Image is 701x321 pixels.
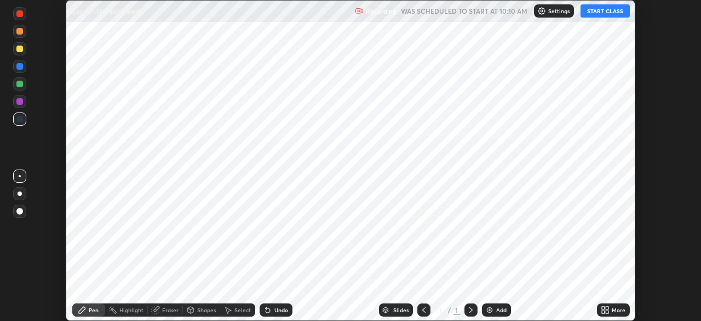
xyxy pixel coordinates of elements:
img: add-slide-button [485,306,494,314]
div: Undo [274,307,288,313]
div: Pen [89,307,99,313]
p: Settings [548,8,570,14]
div: More [612,307,625,313]
div: Highlight [119,307,143,313]
img: recording.375f2c34.svg [355,7,364,15]
img: class-settings-icons [537,7,546,15]
p: Lec -4- The living world [72,7,143,15]
div: Eraser [162,307,179,313]
div: Slides [393,307,409,313]
div: Select [234,307,251,313]
p: Recording [366,7,397,15]
div: Add [496,307,507,313]
div: Shapes [197,307,216,313]
h5: WAS SCHEDULED TO START AT 10:10 AM [401,6,527,16]
div: 1 [453,305,460,315]
div: / [448,307,451,313]
div: 1 [435,307,446,313]
button: START CLASS [581,4,630,18]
